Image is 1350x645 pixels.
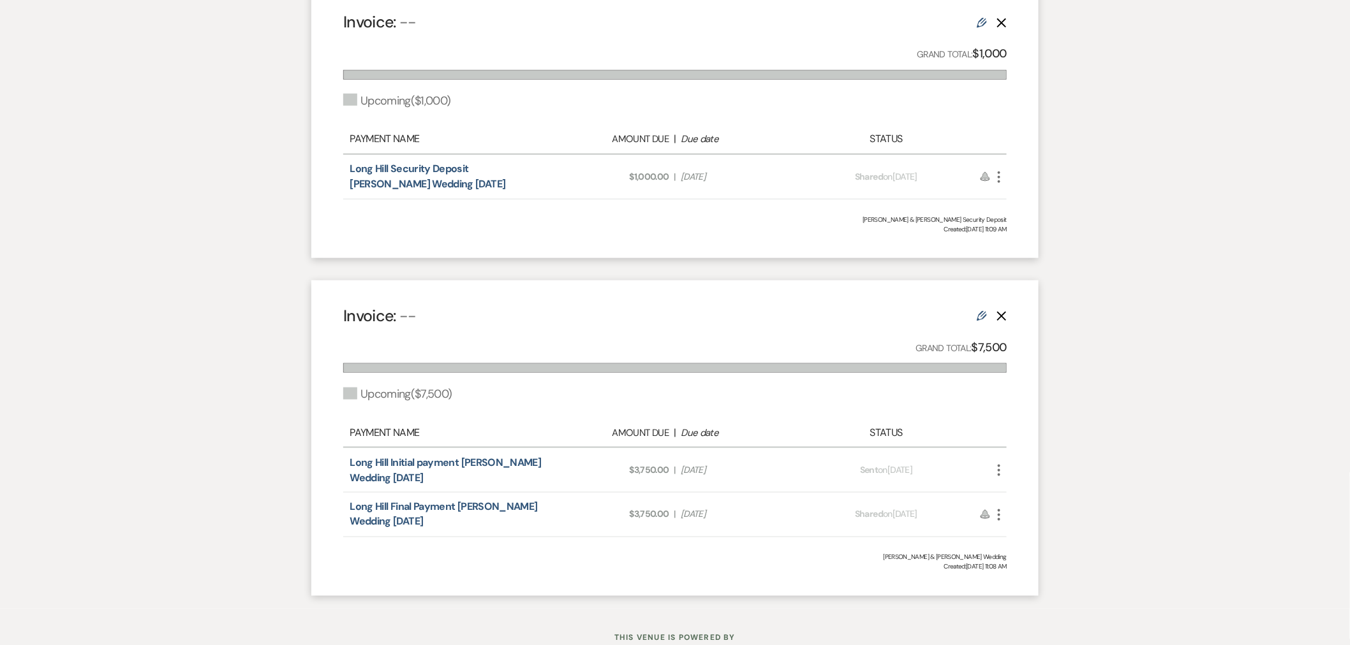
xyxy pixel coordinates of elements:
span: [DATE] [681,170,798,184]
span: Shared [855,509,883,520]
div: [PERSON_NAME] & [PERSON_NAME] Wedding [343,553,1007,562]
div: | [545,425,805,440]
div: Amount Due [551,132,669,147]
span: $1,000.00 [552,170,669,184]
div: Due date [681,426,799,440]
h4: Invoice: [343,11,417,33]
div: Status [805,425,968,440]
div: | [545,131,805,147]
span: [DATE] [681,508,798,521]
span: $3,750.00 [552,463,669,477]
span: Sent [860,464,878,475]
span: Created: [DATE] 11:08 AM [343,562,1007,572]
a: Long Hill Final Payment [PERSON_NAME] Wedding [DATE] [350,500,537,528]
strong: $7,500 [972,340,1007,355]
span: | [674,170,676,184]
div: Upcoming ( $7,500 ) [343,386,452,403]
a: Long Hill Security Deposit [PERSON_NAME] Wedding [DATE] [350,162,505,191]
div: Amount Due [551,426,669,440]
span: -- [399,305,417,326]
div: Upcoming ( $1,000 ) [343,92,451,110]
div: on [DATE] [805,508,968,521]
div: on [DATE] [805,463,968,477]
div: Payment Name [350,131,545,147]
span: -- [399,11,417,33]
a: Long Hill Initial payment [PERSON_NAME] Wedding [DATE] [350,456,541,484]
span: Created: [DATE] 11:09 AM [343,224,1007,234]
div: Payment Name [350,425,545,440]
p: Grand Total: [916,338,1007,357]
div: Status [805,131,968,147]
span: | [674,508,676,521]
span: [DATE] [681,463,798,477]
div: Due date [681,132,799,147]
span: Shared [855,171,883,182]
div: [PERSON_NAME] & [PERSON_NAME] Security Deposit [343,215,1007,224]
div: on [DATE] [805,170,968,184]
h4: Invoice: [343,305,417,327]
span: | [674,463,676,477]
strong: $1,000 [973,46,1007,61]
span: $3,750.00 [552,508,669,521]
p: Grand Total: [917,45,1007,63]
